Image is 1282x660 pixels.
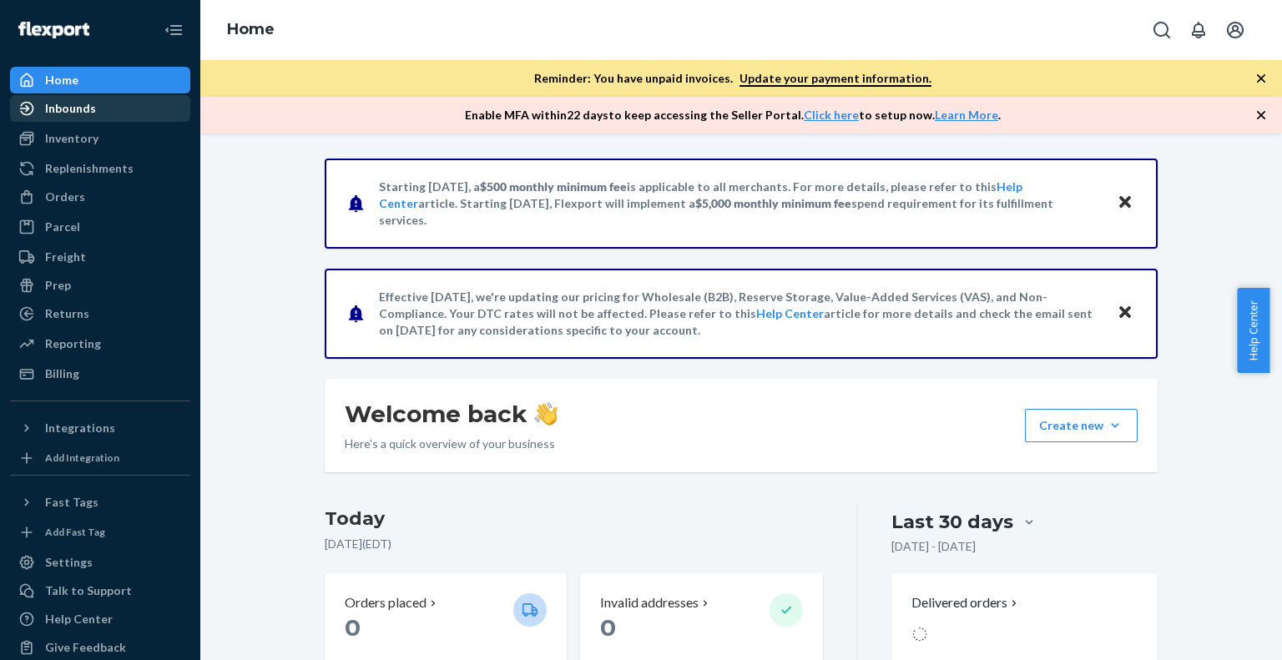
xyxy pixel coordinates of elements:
[45,72,78,88] div: Home
[345,436,558,452] p: Here’s a quick overview of your business
[325,536,823,552] p: [DATE] ( EDT )
[10,67,190,93] a: Home
[345,399,558,429] h1: Welcome back
[45,160,134,177] div: Replenishments
[157,13,190,47] button: Close Navigation
[10,549,190,576] a: Settings
[45,525,105,539] div: Add Fast Tag
[45,451,119,465] div: Add Integration
[1145,13,1179,47] button: Open Search Box
[10,272,190,299] a: Prep
[10,300,190,327] a: Returns
[1114,191,1136,215] button: Close
[10,577,190,604] button: Talk to Support
[45,277,71,294] div: Prep
[534,70,931,87] p: Reminder: You have unpaid invoices.
[1025,409,1138,442] button: Create new
[45,335,101,352] div: Reporting
[739,71,931,87] a: Update your payment information.
[11,12,71,27] span: Support
[45,420,115,436] div: Integrations
[10,415,190,441] button: Integrations
[45,554,93,571] div: Settings
[18,22,89,38] img: Flexport logo
[45,100,96,117] div: Inbounds
[227,20,275,38] a: Home
[45,219,80,235] div: Parcel
[379,289,1101,339] p: Effective [DATE], we're updating our pricing for Wholesale (B2B), Reserve Storage, Value-Added Se...
[600,593,699,612] p: Invalid addresses
[45,365,79,382] div: Billing
[379,179,1101,229] p: Starting [DATE], a is applicable to all merchants. For more details, please refer to this article...
[10,522,190,542] a: Add Fast Tag
[345,613,361,642] span: 0
[1219,13,1252,47] button: Open account menu
[695,196,851,210] span: $5,000 monthly minimum fee
[891,538,976,555] p: [DATE] - [DATE]
[45,130,98,147] div: Inventory
[756,306,824,320] a: Help Center
[534,402,558,426] img: hand-wave emoji
[804,108,859,122] a: Click here
[480,179,627,194] span: $500 monthly minimum fee
[214,6,288,54] ol: breadcrumbs
[45,494,98,511] div: Fast Tags
[45,305,89,322] div: Returns
[45,189,85,205] div: Orders
[345,593,426,612] p: Orders placed
[10,606,190,632] a: Help Center
[45,249,86,265] div: Freight
[10,360,190,387] a: Billing
[10,489,190,516] button: Fast Tags
[10,184,190,210] a: Orders
[325,506,823,532] h3: Today
[45,639,126,656] div: Give Feedback
[891,509,1013,535] div: Last 30 days
[45,611,113,627] div: Help Center
[10,155,190,182] a: Replenishments
[10,244,190,270] a: Freight
[45,582,132,599] div: Talk to Support
[10,125,190,152] a: Inventory
[600,613,616,642] span: 0
[911,593,1021,612] button: Delivered orders
[935,108,998,122] a: Learn More
[10,95,190,122] a: Inbounds
[1114,301,1136,325] button: Close
[10,330,190,357] a: Reporting
[1182,13,1215,47] button: Open notifications
[1237,288,1269,373] button: Help Center
[10,214,190,240] a: Parcel
[10,448,190,468] a: Add Integration
[465,107,1001,123] p: Enable MFA within 22 days to keep accessing the Seller Portal. to setup now. .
